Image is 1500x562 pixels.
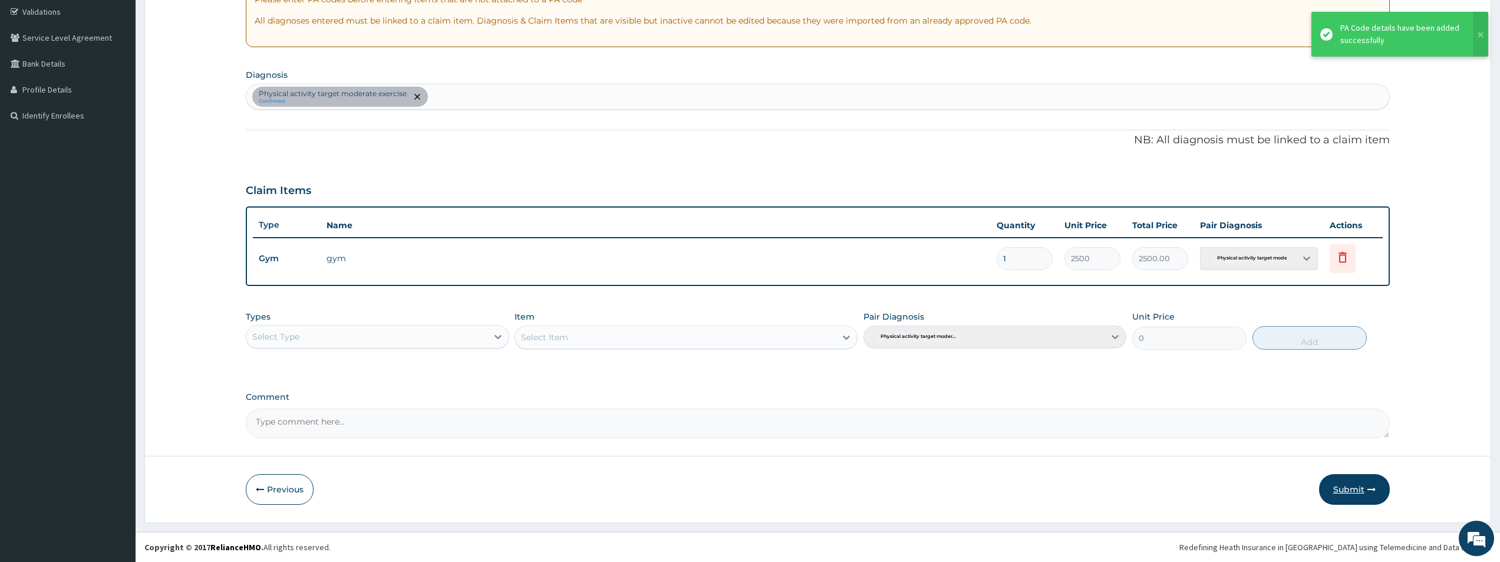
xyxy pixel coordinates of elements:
img: d_794563401_company_1708531726252_794563401 [22,59,48,88]
th: Name [321,213,991,237]
th: Total Price [1126,213,1194,237]
footer: All rights reserved. [136,532,1500,562]
p: NB: All diagnosis must be linked to a claim item [246,133,1390,148]
p: All diagnoses entered must be linked to a claim item. Diagnosis & Claim Items that are visible bu... [255,15,1381,27]
th: Pair Diagnosis [1194,213,1324,237]
div: Select Type [252,331,299,343]
a: RelianceHMO [210,542,261,553]
th: Quantity [991,213,1059,237]
strong: Copyright © 2017 . [144,542,263,553]
div: Redefining Heath Insurance in [GEOGRAPHIC_DATA] using Telemedicine and Data Science! [1179,541,1491,553]
label: Types [246,312,271,322]
button: Previous [246,474,314,505]
th: Unit Price [1059,213,1126,237]
div: Chat with us now [61,66,198,81]
th: Type [253,214,321,236]
td: gym [321,247,991,270]
label: Unit Price [1132,311,1175,323]
label: Pair Diagnosis [863,311,924,323]
div: PA Code details have been added successfully [1340,22,1462,47]
label: Item [515,311,535,323]
h3: Claim Items [246,185,311,198]
label: Diagnosis [246,69,288,81]
td: Gym [253,248,321,270]
div: Minimize live chat window [193,6,222,34]
label: Comment [246,392,1390,402]
button: Submit [1319,474,1390,505]
span: We're online! [68,149,163,268]
button: Add [1252,326,1367,350]
textarea: Type your message and hit 'Enter' [6,322,225,363]
th: Actions [1324,213,1383,237]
